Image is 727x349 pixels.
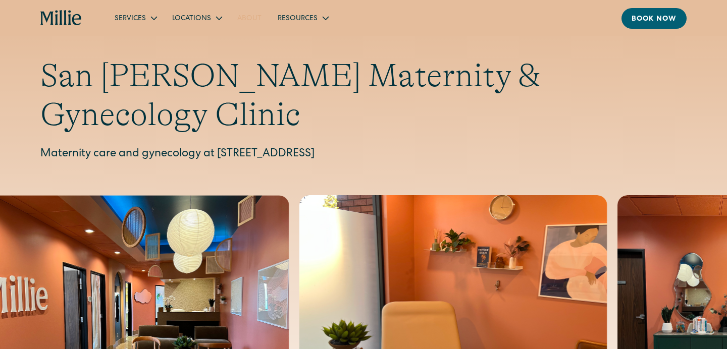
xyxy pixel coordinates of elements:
p: Maternity care and gynecology at [STREET_ADDRESS] [40,146,687,163]
div: Locations [172,14,211,24]
div: Book now [632,14,677,25]
a: About [229,10,270,26]
a: home [40,10,82,26]
a: Book now [621,8,687,29]
div: Resources [278,14,318,24]
h1: San [PERSON_NAME] Maternity & Gynecology Clinic [40,56,687,134]
div: Services [115,14,146,24]
div: Resources [270,10,336,26]
div: Locations [164,10,229,26]
div: Services [107,10,164,26]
